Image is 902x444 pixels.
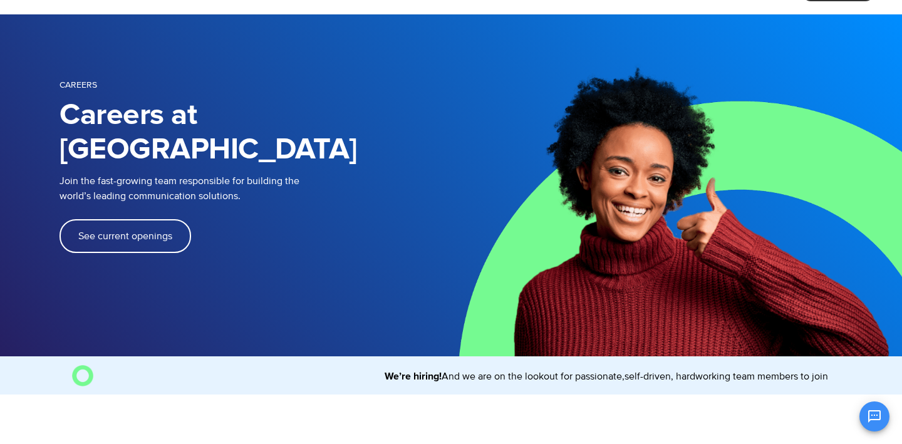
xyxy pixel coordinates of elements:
span: See current openings [78,231,172,241]
img: O Image [72,365,93,386]
h1: Careers at [GEOGRAPHIC_DATA] [60,98,451,167]
marquee: And we are on the lookout for passionate,self-driven, hardworking team members to join us. Come, ... [99,369,831,384]
button: Open chat [859,401,889,431]
a: See current openings [60,219,191,253]
strong: We’re hiring! [374,371,431,381]
p: Join the fast-growing team responsible for building the world’s leading communication solutions. [60,173,432,204]
span: Careers [60,80,97,90]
